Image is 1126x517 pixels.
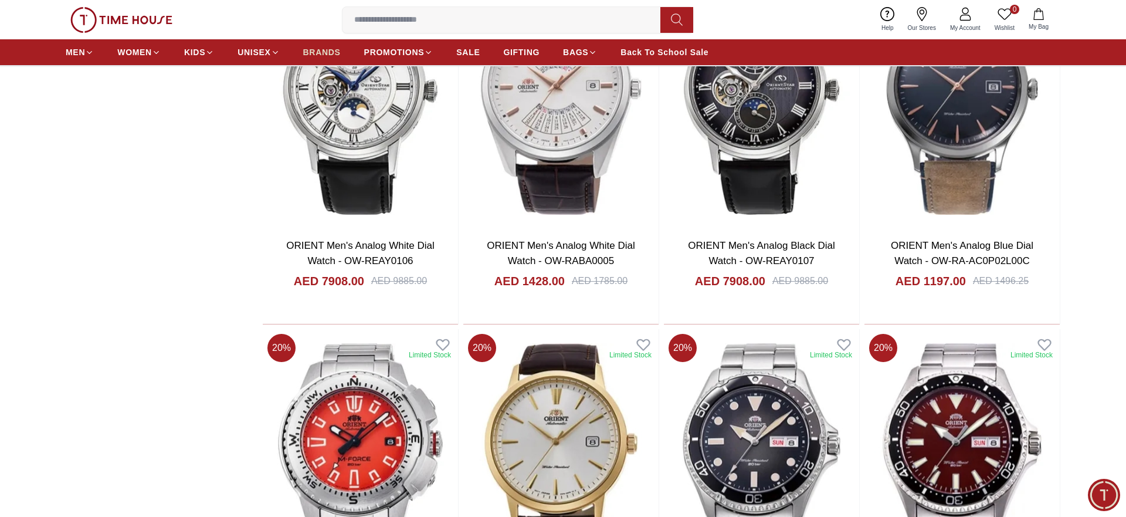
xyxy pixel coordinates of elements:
span: 20 % [267,334,296,362]
span: Wishlist [990,23,1019,32]
span: PROMOTIONS [364,46,425,58]
span: Conversation [146,344,200,353]
span: 20 % [869,334,897,362]
span: BRANDS [303,46,341,58]
span: Home [47,344,71,353]
h4: AED 1428.00 [494,273,565,289]
a: BAGS [563,42,597,63]
a: ORIENT Men's Analog White Dial Watch - OW-RABA0005 [487,240,635,266]
span: Back To School Sale [620,46,708,58]
div: Limited Stock [810,350,852,360]
span: MEN [66,46,85,58]
img: ... [70,7,172,33]
div: AED 9885.00 [371,274,427,288]
div: AED 9885.00 [772,274,828,288]
span: My Bag [1024,22,1053,31]
div: Chat with us now [15,236,220,283]
a: UNISEX [238,42,279,63]
span: KIDS [184,46,205,58]
div: Home [4,318,114,357]
a: WOMEN [117,42,161,63]
a: 0Wishlist [988,5,1022,35]
a: PROMOTIONS [364,42,433,63]
h4: AED 7908.00 [294,273,364,289]
a: KIDS [184,42,214,63]
a: ORIENT Men's Analog Black Dial Watch - OW-REAY0107 [688,240,835,266]
a: BRANDS [303,42,341,63]
div: Limited Stock [409,350,451,360]
span: SALE [456,46,480,58]
h4: AED 7908.00 [695,273,765,289]
span: Our Stores [903,23,941,32]
div: Find your dream watch—experts ready to assist! [15,197,220,221]
a: MEN [66,42,94,63]
span: UNISEX [238,46,270,58]
span: Chat with us now [55,252,199,267]
div: Limited Stock [609,350,652,360]
a: GIFTING [503,42,540,63]
span: 20 % [468,334,496,362]
span: BAGS [563,46,588,58]
div: Chat Widget [1088,479,1120,511]
button: My Bag [1022,6,1056,33]
span: 20 % [669,334,697,362]
a: Help [874,5,901,35]
div: Timehousecompany [15,146,220,191]
h4: AED 1197.00 [896,273,966,289]
div: AED 1496.25 [973,274,1029,288]
a: ORIENT Men's Analog White Dial Watch - OW-REAY0106 [286,240,434,266]
a: Our Stores [901,5,943,35]
span: My Account [945,23,985,32]
div: AED 1785.00 [572,274,628,288]
a: SALE [456,42,480,63]
span: WOMEN [117,46,152,58]
span: 0 [1010,5,1019,14]
a: ORIENT Men's Analog Blue Dial Watch - OW-RA-AC0P02L00C [891,240,1033,266]
img: Company logo [16,15,39,39]
a: Back To School Sale [620,42,708,63]
div: Limited Stock [1010,350,1053,360]
span: Help [877,23,898,32]
div: Conversation [116,318,230,357]
span: GIFTING [503,46,540,58]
